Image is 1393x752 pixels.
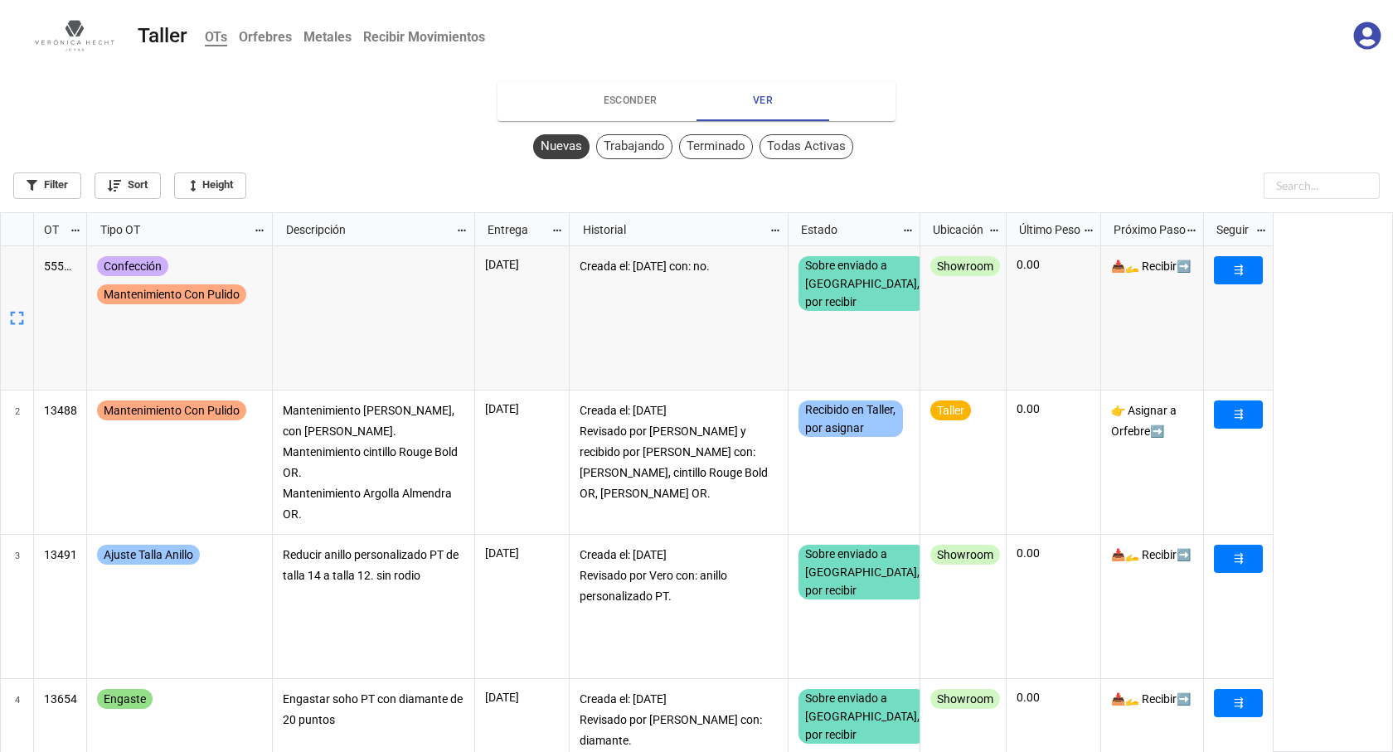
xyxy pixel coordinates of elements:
[357,21,491,53] a: Recibir Movimientos
[44,256,77,277] p: 55555trtttt
[283,689,465,730] p: Engastar soho PT con diamante de 20 puntos
[90,220,255,238] div: Tipo OT
[199,21,233,53] a: OTs
[97,689,153,709] div: Engaste
[478,220,551,238] div: Entrega
[1214,545,1263,573] a: ⇶
[97,284,246,304] div: Mantenimiento Con Pulido
[298,21,357,53] a: Metales
[923,220,988,238] div: Ubicación
[760,134,853,159] div: Todas Activas
[1214,689,1263,717] a: ⇶
[1,213,87,246] div: grid
[1017,689,1090,706] p: 0.00
[97,545,200,565] div: Ajuste Talla Anillo
[791,220,901,238] div: Estado
[363,29,485,45] b: Recibir Movimientos
[1111,545,1194,565] p: 📥🫴 Recibir➡
[1111,400,1194,442] p: 👉 Asignar a Orfebre➡
[1111,256,1194,277] p: 📥🫴 Recibir➡
[95,172,161,199] a: Sort
[138,26,187,46] div: Taller
[485,689,559,706] p: [DATE]
[1104,220,1186,238] div: Próximo Paso
[15,535,20,678] span: 3
[303,29,352,45] b: Metales
[930,545,1000,565] div: Showroom
[485,545,559,561] p: [DATE]
[34,220,70,238] div: OT
[1264,172,1380,199] input: Search...
[596,134,672,159] div: Trabajando
[239,29,292,45] b: Orfebres
[15,391,20,534] span: 2
[44,400,77,421] p: 13488
[930,256,1000,276] div: Showroom
[679,134,753,159] div: Terminado
[283,545,465,586] p: Reducir anillo personalizado PT de talla 14 a talla 12. sin rodio
[580,545,779,607] p: Creada el: [DATE] Revisado por Vero con: anillo personalizado PT.
[97,256,168,276] div: Confección
[930,689,1000,709] div: Showroom
[205,29,227,46] b: OTs
[485,400,559,417] p: [DATE]
[174,172,246,199] a: Height
[573,220,770,238] div: Historial
[44,689,77,710] p: 13654
[1214,256,1263,284] a: ⇶
[44,545,77,565] p: 13491
[1206,220,1256,238] div: Seguir
[706,92,819,109] span: VER
[1111,689,1194,710] p: 📥🫴 Recibir➡
[930,400,971,420] div: Taller
[1017,256,1090,273] p: 0.00
[1017,545,1090,561] p: 0.00
[233,21,298,53] a: Orfebres
[574,92,687,109] span: ESCONDER
[580,256,779,277] p: Creada el: [DATE] con: no.
[1017,400,1090,417] p: 0.00
[798,545,926,599] div: Sobre enviado a [GEOGRAPHIC_DATA], por recibir
[485,256,559,273] p: [DATE]
[533,134,590,159] div: Nuevas
[13,172,81,199] a: Filter
[1009,220,1083,238] div: Último Peso
[97,400,246,420] div: Mantenimiento Con Pulido
[798,689,926,744] div: Sobre enviado a [GEOGRAPHIC_DATA], por recibir
[580,400,779,504] p: Creada el: [DATE] Revisado por [PERSON_NAME] y recibido por [PERSON_NAME] con: [PERSON_NAME], cin...
[798,256,926,311] div: Sobre enviado a [GEOGRAPHIC_DATA], por recibir
[276,220,457,238] div: Descripción
[283,400,465,524] p: Mantenimiento [PERSON_NAME], con [PERSON_NAME]. Mantenimiento cintillo Rouge Bold OR. Mantenimien...
[798,400,903,437] div: Recibido en Taller, por asignar
[25,20,124,51] img: xx5iye1uJt%2Flogoweb_desktop.jpg
[1214,400,1263,429] a: ⇶
[580,689,779,751] p: Creada el: [DATE] Revisado por [PERSON_NAME] con: diamante.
